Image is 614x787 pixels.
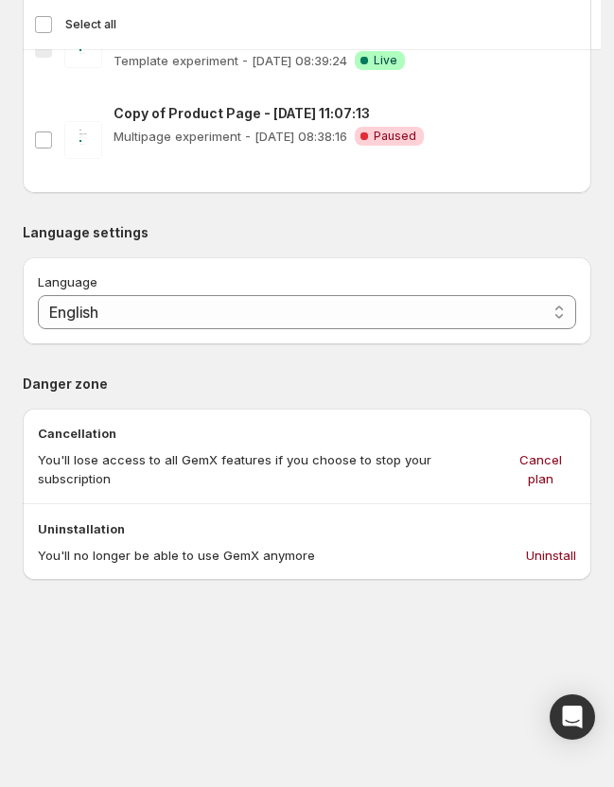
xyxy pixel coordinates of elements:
p: You'll lose access to all GemX features if you choose to stop your subscription [38,450,499,488]
p: Multipage experiment - [DATE] 08:38:16 [114,127,347,146]
p: Language settings [23,223,591,242]
span: Language [38,274,97,289]
p: You'll no longer be able to use GemX anymore [38,546,315,565]
p: Uninstallation [38,519,576,538]
button: Cancel plan [495,445,588,494]
span: Paused [374,129,416,144]
span: Uninstall [526,546,576,565]
img: Copy of Product Page - Jul 8, 11:07:13 [64,121,102,159]
span: Cancel plan [506,450,576,488]
button: Uninstall [515,540,588,570]
span: Select all [65,17,116,32]
div: Open Intercom Messenger [550,694,595,740]
p: Template experiment - [DATE] 08:39:24 [114,51,347,70]
span: Live [374,53,397,68]
p: Danger zone [23,375,591,393]
p: Cancellation [38,424,576,443]
p: Copy of Product Page - [DATE] 11:07:13 [114,104,424,123]
img: Copy of Collection Page - Jul 11, 13:48:55 [64,30,102,68]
